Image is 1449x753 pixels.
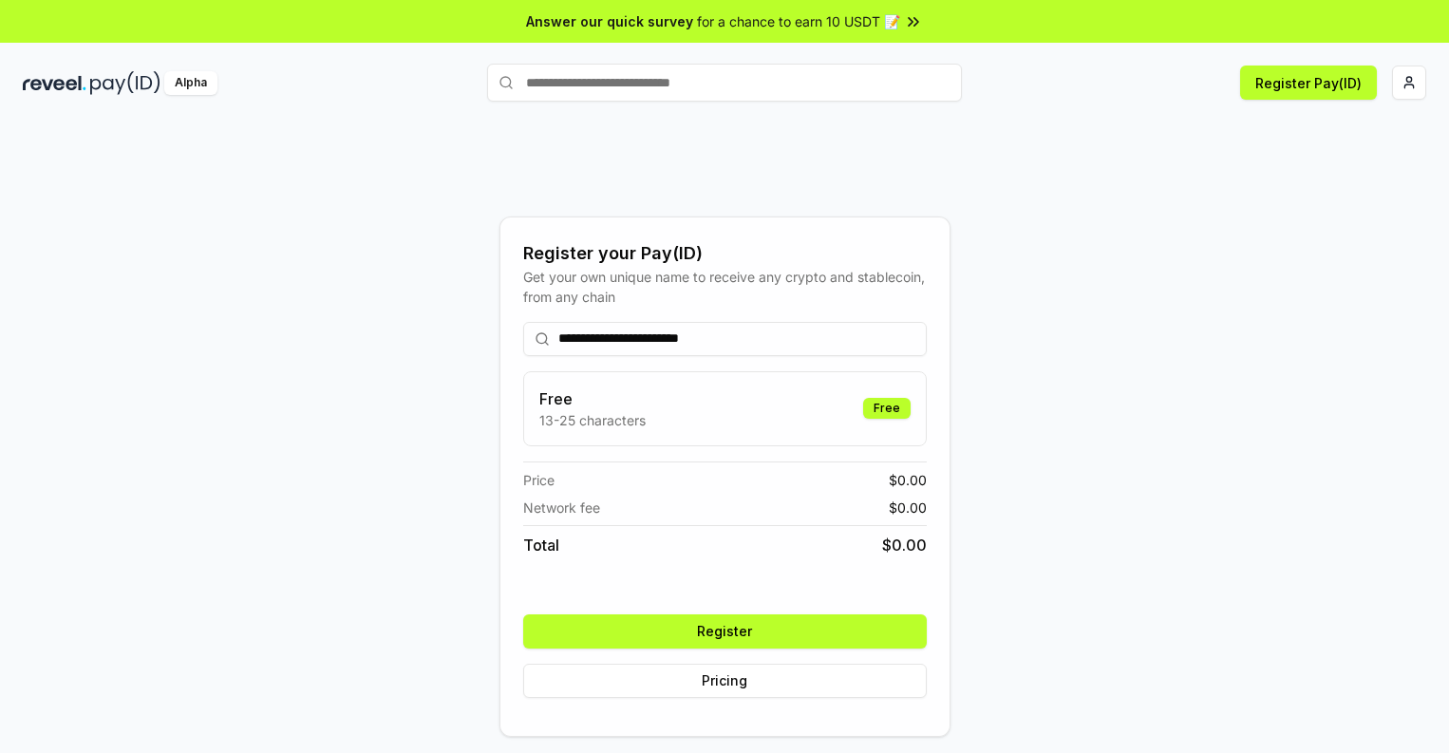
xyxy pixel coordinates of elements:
[164,71,217,95] div: Alpha
[90,71,160,95] img: pay_id
[863,398,911,419] div: Free
[523,614,927,649] button: Register
[23,71,86,95] img: reveel_dark
[523,470,555,490] span: Price
[697,11,900,31] span: for a chance to earn 10 USDT 📝
[539,387,646,410] h3: Free
[523,534,559,556] span: Total
[539,410,646,430] p: 13-25 characters
[523,664,927,698] button: Pricing
[882,534,927,556] span: $ 0.00
[526,11,693,31] span: Answer our quick survey
[523,267,927,307] div: Get your own unique name to receive any crypto and stablecoin, from any chain
[523,240,927,267] div: Register your Pay(ID)
[889,470,927,490] span: $ 0.00
[1240,66,1377,100] button: Register Pay(ID)
[523,498,600,518] span: Network fee
[889,498,927,518] span: $ 0.00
